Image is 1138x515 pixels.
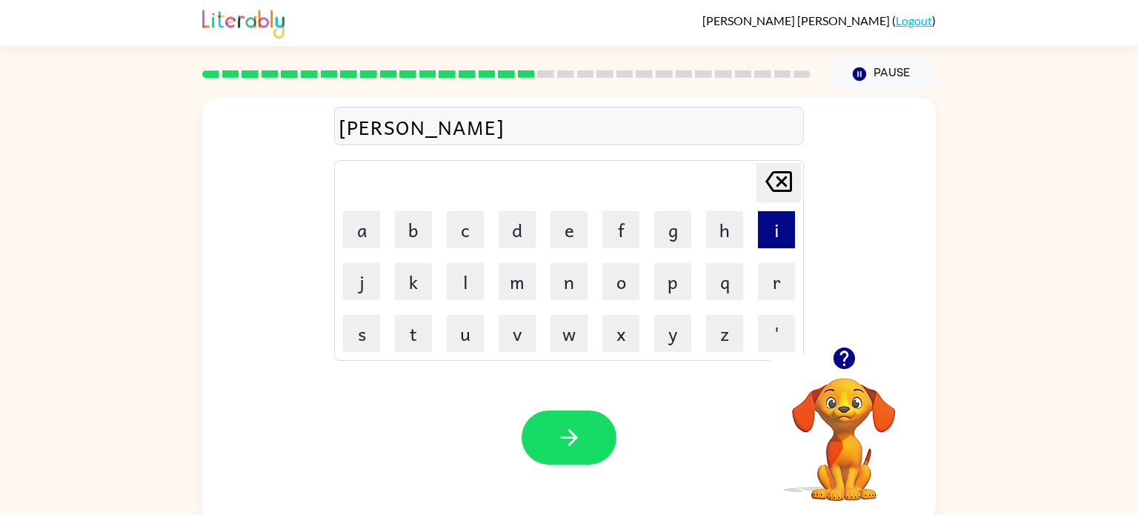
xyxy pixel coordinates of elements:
button: ' [758,315,795,352]
div: [PERSON_NAME] [339,111,799,142]
button: r [758,263,795,300]
button: z [706,315,743,352]
button: w [550,315,588,352]
button: l [447,263,484,300]
button: t [395,315,432,352]
button: i [758,211,795,248]
button: v [499,315,536,352]
span: [PERSON_NAME] [PERSON_NAME] [702,13,892,27]
button: n [550,263,588,300]
button: b [395,211,432,248]
button: c [447,211,484,248]
button: p [654,263,691,300]
button: a [343,211,380,248]
button: e [550,211,588,248]
a: Logout [896,13,932,27]
button: y [654,315,691,352]
button: u [447,315,484,352]
button: s [343,315,380,352]
button: m [499,263,536,300]
button: Pause [828,57,936,91]
button: q [706,263,743,300]
video: Your browser must support playing .mp4 files to use Literably. Please try using another browser. [770,355,918,503]
button: j [343,263,380,300]
button: o [602,263,639,300]
button: f [602,211,639,248]
div: ( ) [702,13,936,27]
img: Literably [202,6,284,39]
button: x [602,315,639,352]
button: h [706,211,743,248]
button: d [499,211,536,248]
button: k [395,263,432,300]
button: g [654,211,691,248]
